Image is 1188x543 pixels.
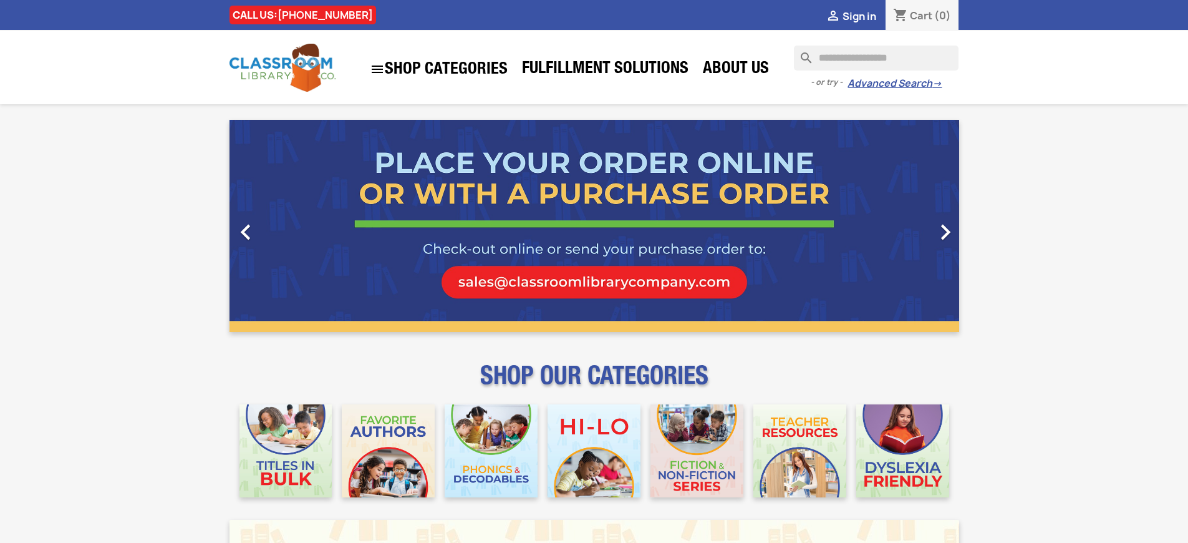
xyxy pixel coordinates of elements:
img: CLC_HiLo_Mobile.jpg [548,404,640,497]
div: CALL US: [229,6,376,24]
i: shopping_cart [893,9,908,24]
ul: Carousel container [229,120,959,332]
span: Cart [910,9,932,22]
span: Sign in [843,9,876,23]
span: - or try - [811,76,848,89]
img: CLC_Teacher_Resources_Mobile.jpg [753,404,846,497]
i:  [370,62,385,77]
i:  [230,217,261,248]
a: Next [849,120,959,332]
a: [PHONE_NUMBER] [278,8,373,22]
i: search [794,46,809,61]
img: CLC_Dyslexia_Mobile.jpg [856,404,949,497]
span: → [932,77,942,90]
img: CLC_Favorite_Authors_Mobile.jpg [342,404,435,497]
a: Previous [229,120,339,332]
a: Fulfillment Solutions [516,57,695,82]
a:  Sign in [826,9,876,23]
i:  [826,9,841,24]
img: CLC_Bulk_Mobile.jpg [239,404,332,497]
img: CLC_Fiction_Nonfiction_Mobile.jpg [650,404,743,497]
img: Classroom Library Company [229,44,336,92]
img: CLC_Phonics_And_Decodables_Mobile.jpg [445,404,538,497]
p: SHOP OUR CATEGORIES [229,372,959,394]
span: (0) [934,9,951,22]
a: SHOP CATEGORIES [364,56,514,83]
input: Search [794,46,959,71]
a: About Us [697,57,775,82]
i:  [930,217,961,248]
a: Advanced Search→ [848,77,942,90]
